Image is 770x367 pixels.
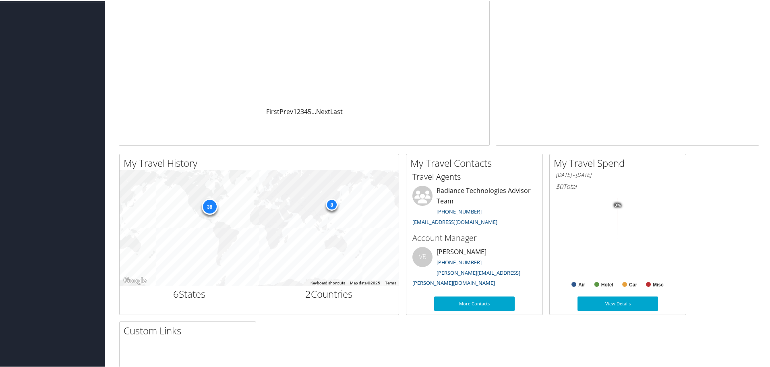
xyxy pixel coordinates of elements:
[556,181,680,190] h6: Total
[350,280,380,284] span: Map data ©2025
[297,106,300,115] a: 2
[554,156,686,169] h2: My Travel Spend
[434,296,515,310] a: More Contacts
[304,106,308,115] a: 4
[410,156,542,169] h2: My Travel Contacts
[437,258,482,265] a: [PHONE_NUMBER]
[412,232,536,243] h3: Account Manager
[265,286,393,300] h2: Countries
[300,106,304,115] a: 3
[578,281,585,287] text: Air
[412,218,497,225] a: [EMAIL_ADDRESS][DOMAIN_NAME]
[122,275,148,285] a: Open this area in Google Maps (opens a new window)
[615,202,621,207] tspan: 0%
[629,281,637,287] text: Car
[325,198,337,210] div: 8
[311,106,316,115] span: …
[412,170,536,182] h3: Travel Agents
[330,106,343,115] a: Last
[601,281,613,287] text: Hotel
[412,246,433,266] div: VB
[122,275,148,285] img: Google
[293,106,297,115] a: 1
[437,207,482,214] a: [PHONE_NUMBER]
[556,181,563,190] span: $0
[308,106,311,115] a: 5
[173,286,179,300] span: 6
[126,286,253,300] h2: States
[577,296,658,310] a: View Details
[408,185,540,228] li: Radiance Technologies Advisor Team
[408,246,540,289] li: [PERSON_NAME]
[305,286,311,300] span: 2
[385,280,396,284] a: Terms (opens in new tab)
[201,198,217,214] div: 38
[279,106,293,115] a: Prev
[124,156,399,169] h2: My Travel History
[556,170,680,178] h6: [DATE] - [DATE]
[316,106,330,115] a: Next
[412,268,520,286] a: [PERSON_NAME][EMAIL_ADDRESS][PERSON_NAME][DOMAIN_NAME]
[124,323,256,337] h2: Custom Links
[653,281,664,287] text: Misc
[266,106,279,115] a: First
[310,280,345,285] button: Keyboard shortcuts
